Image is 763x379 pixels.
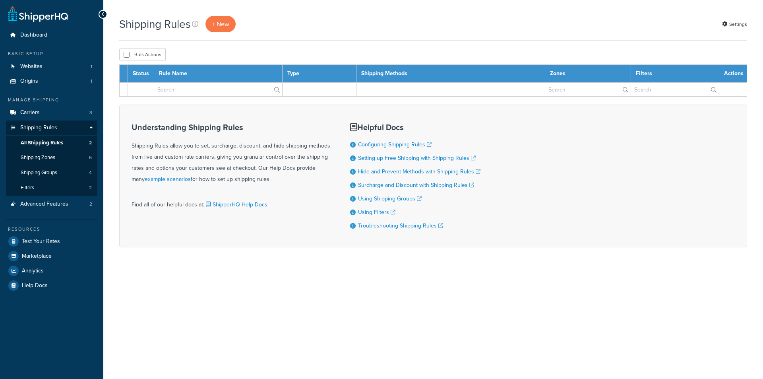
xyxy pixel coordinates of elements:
[6,121,97,196] li: Shipping Rules
[6,181,97,195] a: Filters 2
[132,123,330,132] h3: Understanding Shipping Rules
[6,150,97,165] a: Shipping Zones 6
[6,105,97,120] a: Carriers 3
[6,121,97,135] a: Shipping Rules
[350,123,480,132] h3: Helpful Docs
[358,181,474,189] a: Surcharge and Discount with Shipping Rules
[119,16,191,32] h1: Shipping Rules
[722,19,747,30] a: Settings
[6,197,97,212] li: Advanced Features
[22,268,44,274] span: Analytics
[132,123,330,185] div: Shipping Rules allow you to set, surcharge, discount, and hide shipping methods from live and cus...
[154,83,282,96] input: Search
[358,154,476,162] a: Setting up Free Shipping with Shipping Rules
[6,165,97,180] li: Shipping Groups
[22,282,48,289] span: Help Docs
[132,193,330,210] div: Find all of our helpful docs at:
[631,65,719,83] th: Filters
[545,65,631,83] th: Zones
[6,51,97,57] div: Basic Setup
[6,59,97,74] li: Websites
[6,97,97,103] div: Manage Shipping
[358,222,443,230] a: Troubleshooting Shipping Rules
[6,74,97,89] a: Origins 1
[20,32,47,39] span: Dashboard
[356,65,545,83] th: Shipping Methods
[89,201,92,208] span: 2
[204,200,267,209] a: ShipperHQ Help Docs
[6,197,97,212] a: Advanced Features 2
[20,109,40,116] span: Carriers
[21,169,57,176] span: Shipping Groups
[6,165,97,180] a: Shipping Groups 4
[6,150,97,165] li: Shipping Zones
[719,65,747,83] th: Actions
[6,264,97,278] a: Analytics
[145,175,191,183] a: example scenarios
[6,226,97,233] div: Resources
[20,201,68,208] span: Advanced Features
[358,194,422,203] a: Using Shipping Groups
[6,59,97,74] a: Websites 1
[358,140,432,149] a: Configuring Shipping Rules
[205,16,236,32] a: + New
[6,74,97,89] li: Origins
[20,63,43,70] span: Websites
[6,136,97,150] a: All Shipping Rules 2
[545,83,631,96] input: Search
[6,136,97,150] li: All Shipping Rules
[6,234,97,249] a: Test Your Rates
[21,140,63,146] span: All Shipping Rules
[89,140,92,146] span: 2
[154,65,283,83] th: Rule Name
[21,185,34,191] span: Filters
[91,78,92,85] span: 1
[22,238,60,245] span: Test Your Rates
[89,169,92,176] span: 4
[20,124,57,131] span: Shipping Rules
[212,19,229,29] span: + New
[119,49,166,60] button: Bulk Actions
[6,278,97,293] a: Help Docs
[21,154,55,161] span: Shipping Zones
[358,208,395,216] a: Using Filters
[89,109,92,116] span: 3
[6,249,97,263] a: Marketplace
[20,78,38,85] span: Origins
[128,65,154,83] th: Status
[6,28,97,43] a: Dashboard
[358,167,480,176] a: Hide and Prevent Methods with Shipping Rules
[8,6,68,22] a: ShipperHQ Home
[6,105,97,120] li: Carriers
[91,63,92,70] span: 1
[89,154,92,161] span: 6
[6,181,97,195] li: Filters
[631,83,719,96] input: Search
[283,65,356,83] th: Type
[22,253,52,260] span: Marketplace
[89,185,92,191] span: 2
